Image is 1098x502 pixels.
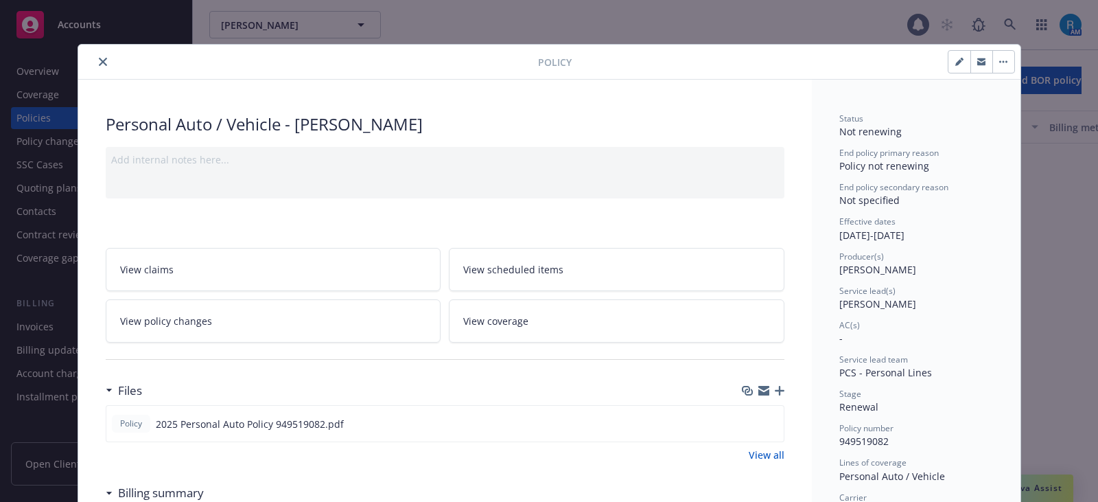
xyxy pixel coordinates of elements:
[839,181,948,193] span: End policy secondary reason
[463,314,528,328] span: View coverage
[839,457,907,468] span: Lines of coverage
[839,194,900,207] span: Not specified
[839,366,932,379] span: PCS - Personal Lines
[839,285,896,297] span: Service lead(s)
[839,332,843,345] span: -
[538,55,572,69] span: Policy
[839,263,916,276] span: [PERSON_NAME]
[749,448,784,462] a: View all
[839,400,878,413] span: Renewal
[839,297,916,310] span: [PERSON_NAME]
[839,319,860,331] span: AC(s)
[463,262,563,277] span: View scheduled items
[156,417,344,431] span: 2025 Personal Auto Policy 949519082.pdf
[95,54,111,70] button: close
[839,251,884,262] span: Producer(s)
[106,113,784,136] div: Personal Auto / Vehicle - [PERSON_NAME]
[118,484,204,502] h3: Billing summary
[839,125,902,138] span: Not renewing
[839,216,896,227] span: Effective dates
[106,484,204,502] div: Billing summary
[106,299,441,343] a: View policy changes
[106,248,441,291] a: View claims
[839,159,929,172] span: Policy not renewing
[839,422,893,434] span: Policy number
[111,152,779,167] div: Add internal notes here...
[839,216,993,242] div: [DATE] - [DATE]
[744,417,755,431] button: download file
[118,382,142,400] h3: Files
[839,469,993,483] div: Personal Auto / Vehicle
[117,418,145,430] span: Policy
[120,262,174,277] span: View claims
[839,147,939,159] span: End policy primary reason
[106,382,142,400] div: Files
[839,435,889,448] span: 949519082
[120,314,212,328] span: View policy changes
[839,113,863,124] span: Status
[839,354,908,365] span: Service lead team
[449,248,784,291] a: View scheduled items
[766,417,778,431] button: preview file
[839,388,861,400] span: Stage
[449,299,784,343] a: View coverage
